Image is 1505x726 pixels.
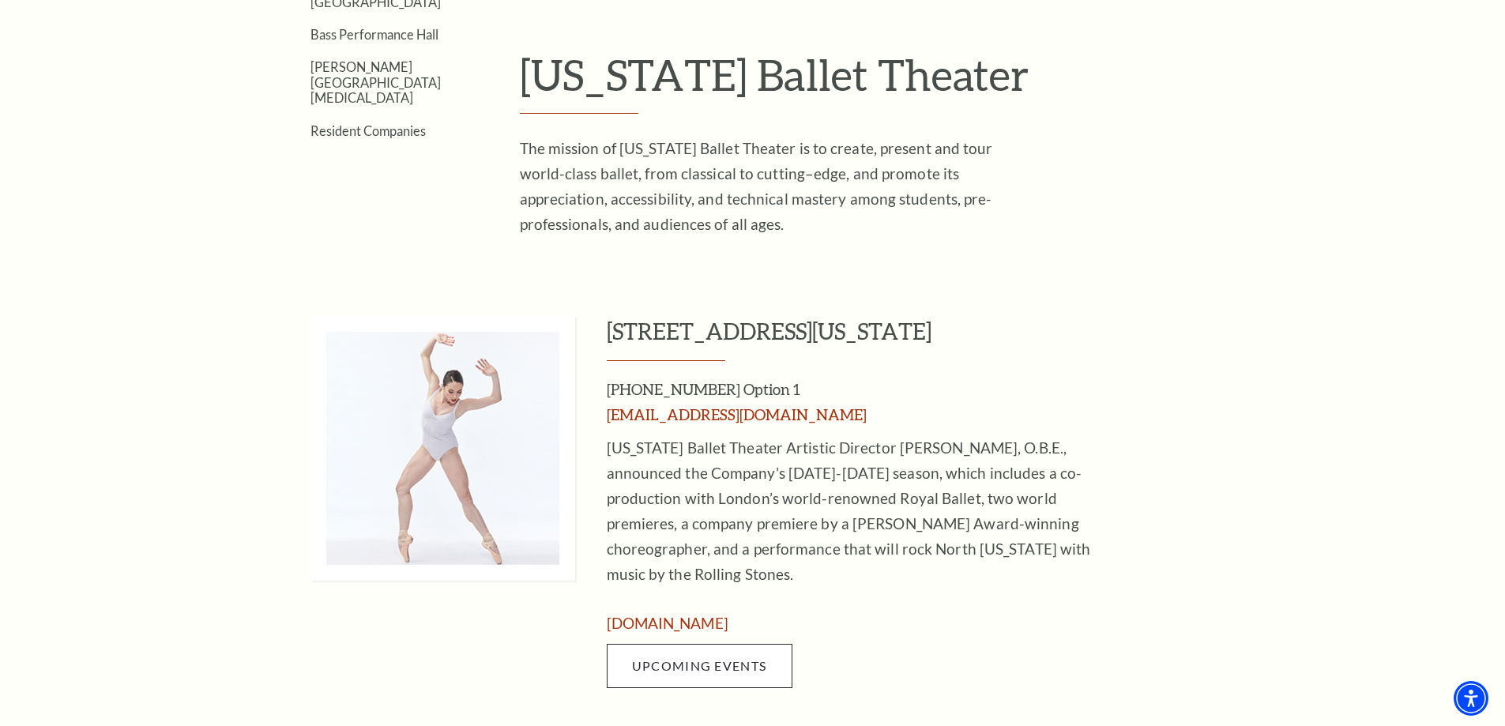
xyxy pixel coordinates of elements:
[520,136,1033,237] p: The mission of [US_STATE] Ballet Theater is to create, present and tour world-class ballet, from ...
[607,377,1120,427] h3: [PHONE_NUMBER] Option 1
[310,59,441,105] a: [PERSON_NAME][GEOGRAPHIC_DATA][MEDICAL_DATA]
[520,49,1243,114] h1: [US_STATE] Ballet Theater
[632,658,766,673] span: Upcoming Events
[607,435,1120,587] p: [US_STATE] Ballet Theater Artistic Director [PERSON_NAME], O.B.E., announced the Company’s [DATE]...
[607,644,792,688] a: Upcoming Events
[607,316,1243,361] h3: [STREET_ADDRESS][US_STATE]
[1454,681,1488,716] div: Accessibility Menu
[310,27,438,42] a: Bass Performance Hall
[310,123,426,138] a: Resident Companies
[607,614,728,632] a: www.texasballettheater.org - open in a new tab
[310,316,575,581] img: 1540 Mall Circle, Fort Worth, Texas 76116
[607,405,867,423] a: [EMAIL_ADDRESS][DOMAIN_NAME]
